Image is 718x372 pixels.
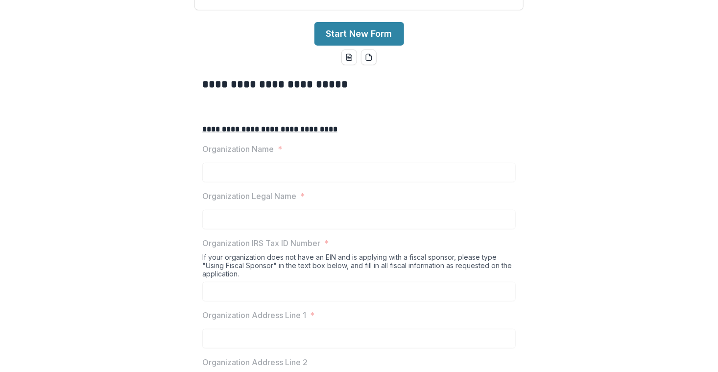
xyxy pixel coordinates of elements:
p: Organization Address Line 1 [202,309,306,321]
button: word-download [341,50,357,65]
p: Organization Name [202,143,274,155]
button: Start New Form [314,22,404,46]
p: Organization Address Line 2 [202,356,308,368]
p: Organization Legal Name [202,190,296,202]
p: Organization IRS Tax ID Number [202,237,320,249]
div: If your organization does not have an EIN and is applying with a fiscal sponsor, please type "Usi... [202,253,516,282]
button: pdf-download [361,50,377,65]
